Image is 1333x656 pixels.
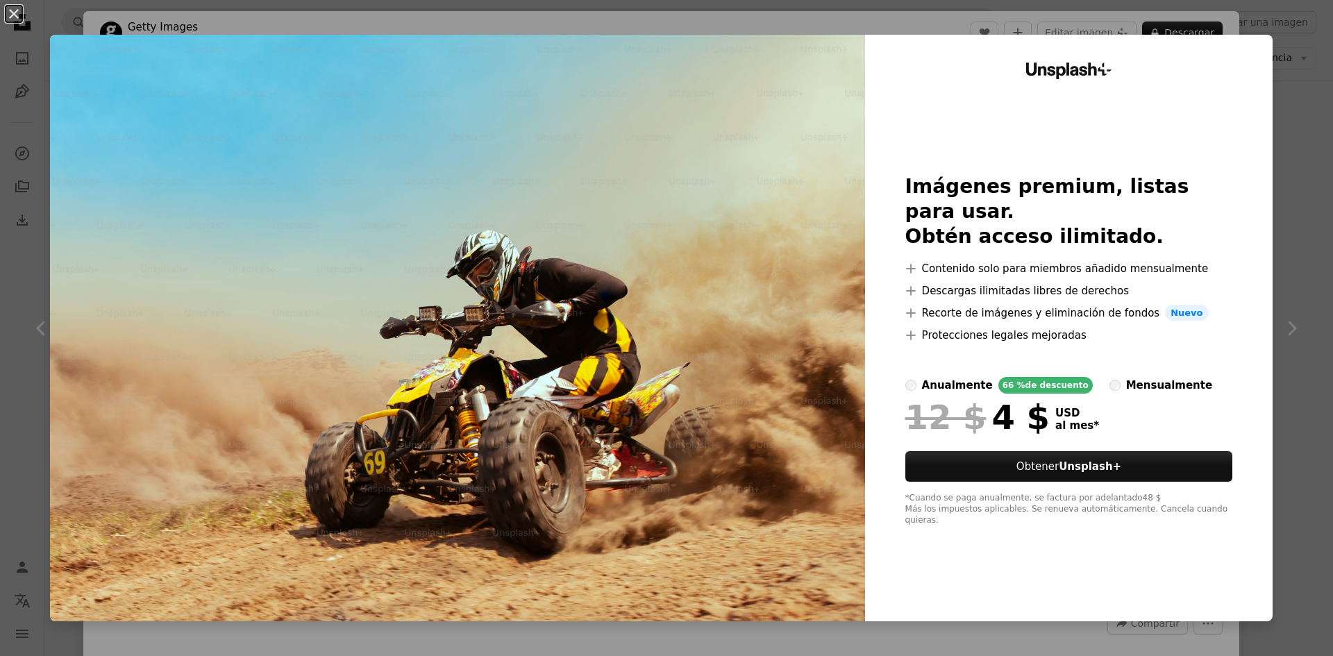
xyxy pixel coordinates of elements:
strong: Unsplash+ [1059,460,1121,473]
span: al mes * [1055,419,1099,432]
li: Contenido solo para miembros añadido mensualmente [905,260,1233,277]
button: ObtenerUnsplash+ [905,451,1233,482]
div: 66 % de descuento [998,377,1093,394]
h2: Imágenes premium, listas para usar. Obtén acceso ilimitado. [905,174,1233,249]
li: Protecciones legales mejoradas [905,327,1233,344]
span: USD [1055,407,1099,419]
div: 4 $ [905,399,1050,435]
input: mensualmente [1109,380,1121,391]
li: Descargas ilimitadas libres de derechos [905,283,1233,299]
span: Nuevo [1165,305,1208,321]
div: anualmente [922,377,993,394]
div: mensualmente [1126,377,1212,394]
span: 12 $ [905,399,987,435]
input: anualmente66 %de descuento [905,380,916,391]
li: Recorte de imágenes y eliminación de fondos [905,305,1233,321]
div: *Cuando se paga anualmente, se factura por adelantado 48 $ Más los impuestos aplicables. Se renue... [905,493,1233,526]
